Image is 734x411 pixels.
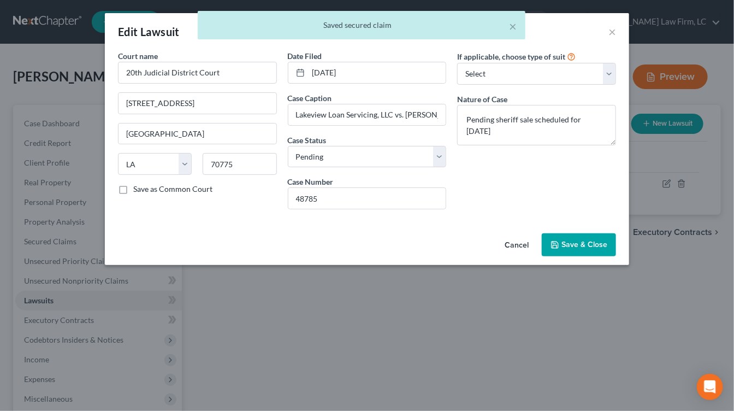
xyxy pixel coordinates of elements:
button: Save & Close [542,233,616,256]
label: If applicable, choose type of suit [457,51,565,62]
input: Enter zip... [203,153,276,175]
input: Enter city... [119,124,276,144]
label: Case Number [288,176,334,187]
span: Court name [118,51,158,61]
span: Save & Close [561,240,607,249]
label: Save as Common Court [133,184,212,195]
label: Date Filed [288,50,322,62]
input: MM/DD/YYYY [309,62,446,83]
span: Case Status [288,136,327,145]
button: Cancel [496,234,537,256]
div: Open Intercom Messenger [697,374,723,400]
input: # [288,188,446,209]
input: Search court by name... [118,62,277,84]
input: Enter address... [119,93,276,114]
input: -- [288,104,446,125]
label: Nature of Case [457,93,507,105]
div: Saved secured claim [206,20,517,31]
label: Case Caption [288,92,332,104]
button: × [509,20,517,33]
